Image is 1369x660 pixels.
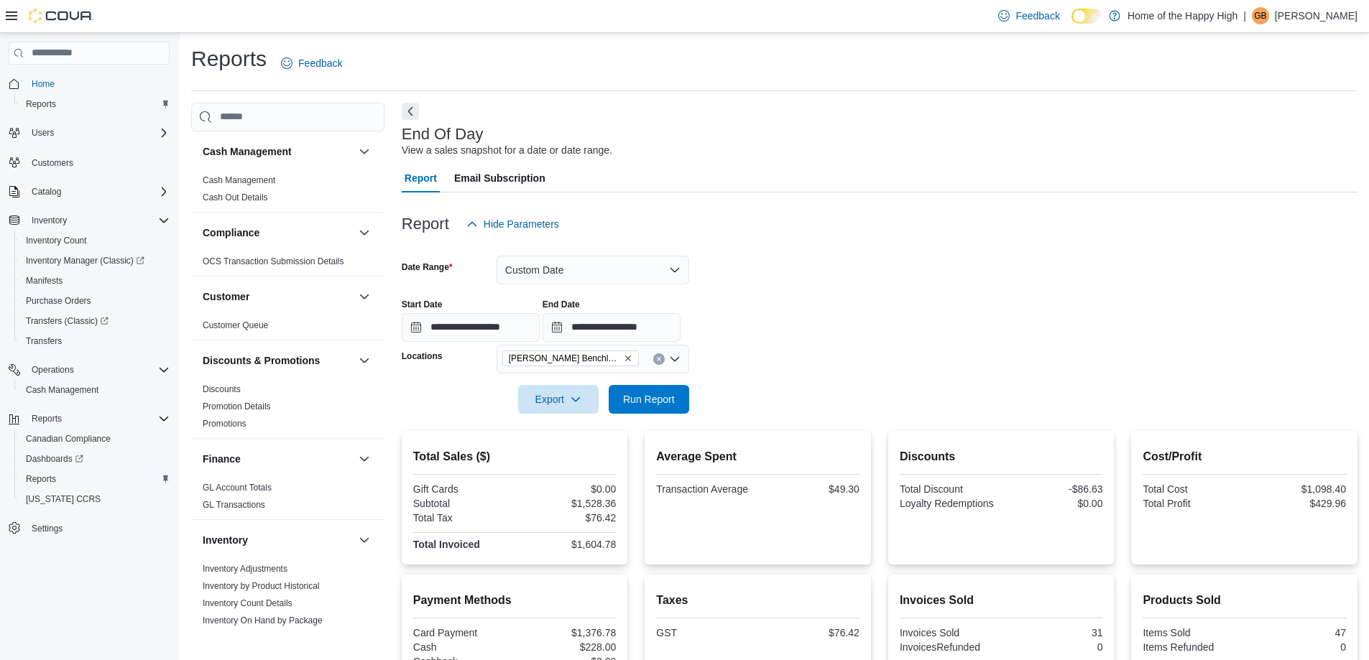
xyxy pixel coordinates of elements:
button: Next [402,103,419,120]
button: Customers [3,152,175,172]
div: Total Profit [1143,498,1241,509]
div: Card Payment [413,627,512,638]
button: Custom Date [497,256,689,284]
h3: Cash Management [203,144,292,159]
h1: Reports [191,45,267,73]
button: Operations [3,360,175,380]
div: Customer [191,317,384,340]
img: Cova [29,9,93,23]
span: Transfers (Classic) [26,315,109,327]
button: Customer [203,289,353,304]
button: Manifests [14,271,175,291]
button: Cash Management [356,143,373,160]
button: Purchase Orders [14,291,175,311]
a: Customers [26,154,79,172]
div: Subtotal [413,498,512,509]
span: Transfers [20,333,170,350]
a: Inventory On Hand by Package [203,615,323,626]
a: Promotion Details [203,401,271,412]
span: Inventory Count [26,235,87,246]
span: Operations [32,364,74,376]
h2: Invoices Sold [900,592,1103,609]
span: Inventory [26,212,170,229]
span: Canadian Compliance [26,433,111,445]
h3: Finance [203,452,241,466]
button: Finance [203,452,353,466]
button: Cash Management [203,144,353,159]
p: Home of the Happy High [1128,7,1237,24]
div: Cash [413,641,512,653]
span: Manifests [20,272,170,289]
nav: Complex example [9,68,170,576]
h2: Taxes [656,592,859,609]
a: Dashboards [20,450,89,468]
span: Inventory Adjustments [203,563,287,575]
button: Users [3,123,175,143]
span: Reports [26,410,170,427]
span: Reports [20,470,170,488]
button: Compliance [203,226,353,240]
button: Catalog [26,183,67,200]
label: Date Range [402,261,453,273]
button: Settings [3,518,175,539]
span: Reports [26,98,56,110]
div: $76.42 [761,627,859,638]
span: Catalog [32,186,61,197]
span: Discounts [203,384,241,395]
span: Inventory Count [20,232,170,249]
h2: Payment Methods [413,592,617,609]
span: [US_STATE] CCRS [26,493,101,505]
button: Hide Parameters [461,210,565,238]
span: Reports [32,413,62,424]
span: Catalog [26,183,170,200]
a: Feedback [275,49,348,78]
div: -$86.63 [1004,483,1102,495]
span: Feedback [1015,9,1059,23]
div: $1,604.78 [517,539,616,550]
div: 0 [1004,641,1102,653]
h2: Total Sales ($) [413,448,617,465]
span: Reports [20,96,170,113]
button: Customer [356,288,373,305]
a: Cash Out Details [203,192,268,203]
a: Purchase Orders [20,292,97,310]
span: Dashboards [20,450,170,468]
div: Gift Cards [413,483,512,495]
span: Customers [26,153,170,171]
span: Hide Parameters [484,217,559,231]
div: $228.00 [517,641,616,653]
button: Clear input [653,353,665,365]
div: InvoicesRefunded [900,641,998,653]
a: Reports [20,96,62,113]
div: Items Sold [1143,627,1241,638]
a: Cash Management [203,175,275,185]
span: Promotion Details [203,401,271,412]
div: Finance [191,479,384,519]
button: Run Report [609,385,689,414]
h3: Customer [203,289,249,304]
h3: End Of Day [402,126,484,143]
span: Reports [26,473,56,485]
a: Inventory by Product Historical [203,581,320,591]
div: Total Discount [900,483,998,495]
div: Cash Management [191,172,384,212]
div: Loyalty Redemptions [900,498,998,509]
a: Inventory Manager (Classic) [20,252,150,269]
a: GL Transactions [203,500,265,510]
div: GST [656,627,755,638]
span: Washington CCRS [20,491,170,508]
div: $0.00 [1004,498,1102,509]
span: Users [32,127,54,139]
h3: Discounts & Promotions [203,353,320,368]
a: OCS Transaction Submission Details [203,256,344,266]
span: Inventory [32,215,67,226]
a: Inventory Manager (Classic) [14,251,175,271]
button: Inventory [356,531,373,549]
div: $429.96 [1248,498,1346,509]
span: Transfers (Classic) [20,312,170,330]
span: Cash Management [203,175,275,186]
span: Manifests [26,275,63,287]
strong: Total Invoiced [413,539,480,550]
h3: Compliance [203,226,259,240]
